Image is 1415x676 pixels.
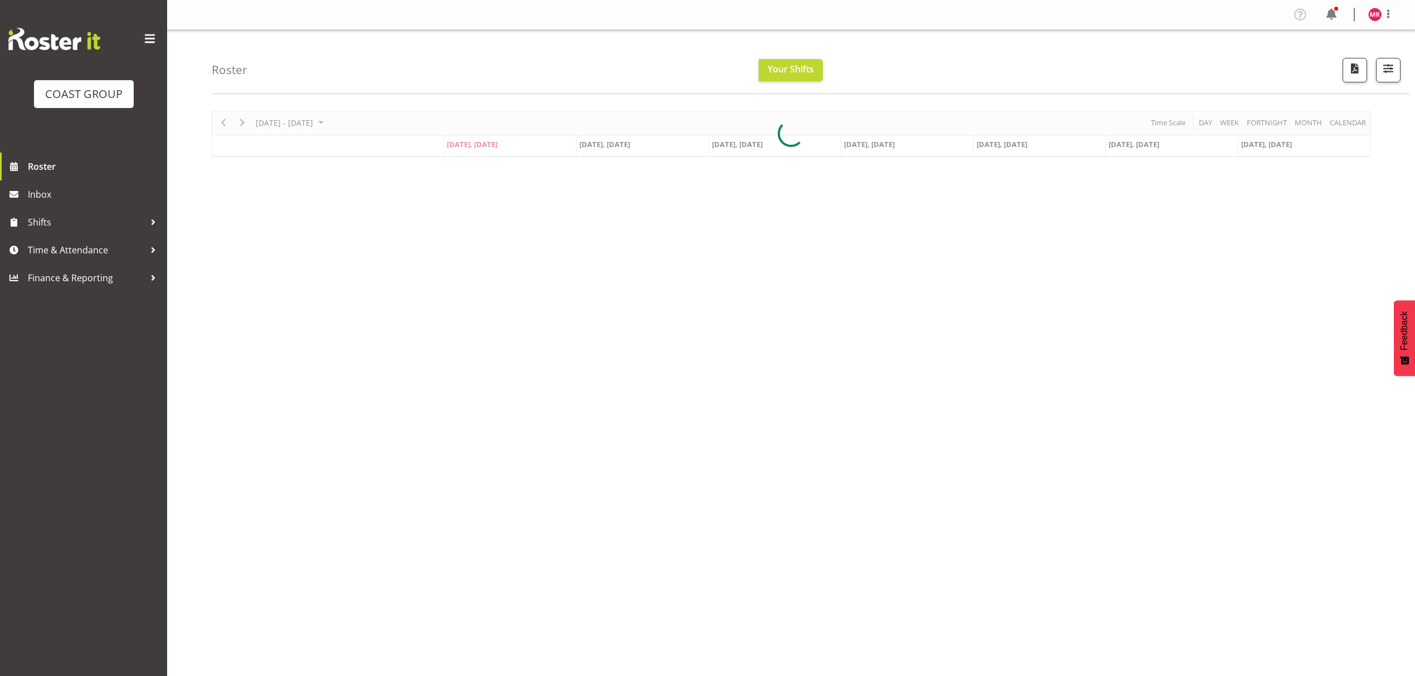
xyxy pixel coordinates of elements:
[768,63,814,75] span: Your Shifts
[759,59,823,81] button: Your Shifts
[212,63,247,76] h4: Roster
[28,186,162,203] span: Inbox
[28,242,145,258] span: Time & Attendance
[8,28,100,50] img: Rosterit website logo
[1376,58,1401,82] button: Filter Shifts
[1343,58,1367,82] button: Download a PDF of the roster according to the set date range.
[1368,8,1382,21] img: mathew-rolle10807.jpg
[28,270,145,286] span: Finance & Reporting
[45,86,123,102] div: COAST GROUP
[1394,300,1415,376] button: Feedback - Show survey
[1399,311,1409,350] span: Feedback
[28,158,162,175] span: Roster
[28,214,145,231] span: Shifts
